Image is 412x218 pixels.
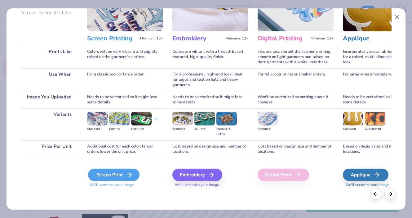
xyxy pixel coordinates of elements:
[391,11,403,23] button: Close
[20,108,78,140] div: Variants
[20,68,78,91] div: Use When
[343,112,363,125] img: Standard
[365,126,385,132] div: Sublimated
[109,112,130,125] img: Puff Ink
[88,169,140,181] div: Screen Print
[20,91,78,108] div: Image You Uploaded
[258,140,334,158] div: Cost based on design size and number of locations.
[131,126,152,132] div: Neon Ink
[343,169,388,181] div: Applique
[258,91,334,108] div: Won't be vectorized so nothing about it changes
[109,126,130,132] div: Puff Ink
[216,112,237,125] img: Metallic & Glitter
[172,182,248,188] span: We'll vectorize your image.
[140,36,163,41] span: Minimum: 12+
[87,182,163,188] span: We'll vectorize your image.
[216,126,237,137] div: Metallic & Glitter
[365,112,385,125] img: Sublimated
[172,34,223,43] h3: Embroidery
[225,36,248,41] span: Minimum: 12+
[194,112,215,125] img: 3D Puff
[153,116,157,127] div: + 3
[343,34,393,43] h3: Applique
[311,36,334,41] span: Minimum: 12+
[131,112,152,125] img: Neon Ink
[258,34,308,43] h3: Digital Printing
[194,126,215,132] div: 3D Puff
[258,126,278,132] div: Standard
[87,46,163,68] div: Colors will be very vibrant and slightly raised on the garment's surface.
[172,169,222,181] div: Embroidery
[20,46,78,68] div: Prints Like
[258,68,334,91] div: For full-color prints or smaller orders.
[172,46,248,68] div: Colors are vibrant with a thread-based textured, high-quality finish.
[87,140,163,158] div: Additional cost for each color; larger orders lower the unit price.
[87,91,163,108] div: Needs to be vectorized so it might lose some details
[172,68,248,91] div: For a professional, high-end look; ideal for logos and text on hats and heavy garments.
[172,112,193,125] img: Standard
[343,126,363,132] div: Standard
[87,126,108,132] div: Standard
[172,126,193,132] div: Standard
[87,68,163,91] div: For a classic look or large order.
[87,34,138,43] h3: Screen Printing
[20,10,78,16] p: You can change this later.
[172,91,248,108] div: Needs to be vectorized so it might lose some details
[258,169,309,181] div: Digital Print
[172,140,248,158] div: Cost based on design size and number of locations.
[20,140,78,158] div: Price Per Unit
[258,46,334,68] div: Inks are less vibrant than screen printing; smooth on light garments and raised on dark garments ...
[87,112,108,125] img: Standard
[258,112,278,125] img: Standard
